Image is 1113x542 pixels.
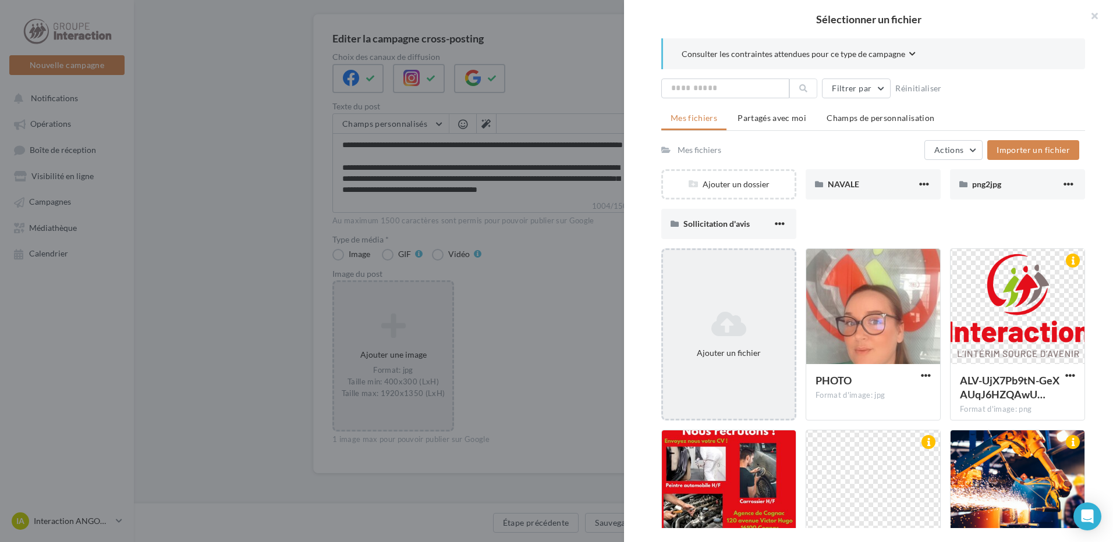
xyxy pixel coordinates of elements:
[822,79,891,98] button: Filtrer par
[828,179,859,189] span: NAVALE
[816,374,852,387] span: PHOTO
[827,113,934,123] span: Champs de personnalisation
[678,144,721,156] div: Mes fichiers
[643,14,1094,24] h2: Sélectionner un fichier
[682,48,916,62] button: Consulter les contraintes attendues pour ce type de campagne
[987,140,1079,160] button: Importer un fichier
[663,179,795,190] div: Ajouter un dossier
[683,219,750,229] span: Sollicitation d'avis
[1073,502,1101,530] div: Open Intercom Messenger
[682,48,905,60] span: Consulter les contraintes attendues pour ce type de campagne
[891,81,947,95] button: Réinitialiser
[738,113,806,123] span: Partagés avec moi
[816,390,931,401] div: Format d'image: jpg
[960,404,1075,415] div: Format d'image: png
[997,145,1070,155] span: Importer un fichier
[671,113,717,123] span: Mes fichiers
[668,347,790,359] div: Ajouter un fichier
[924,140,983,160] button: Actions
[972,179,1001,189] span: png2jpg
[934,145,963,155] span: Actions
[960,374,1059,401] span: ALV-UjX7Pb9tN-GeXAUqJ6HZQAwUe2-t-7cyiqcN0o8BXMuBdN0ipzTY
